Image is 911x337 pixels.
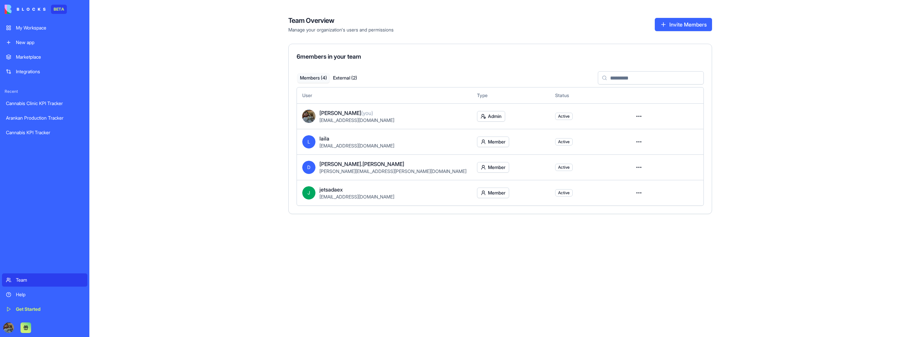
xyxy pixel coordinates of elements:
[319,117,394,123] span: [EMAIL_ADDRESS][DOMAIN_NAME]
[488,113,502,120] span: Admin
[288,27,394,33] span: Manage your organization's users and permissions
[555,92,621,99] div: Status
[319,135,329,142] span: laila
[488,190,505,196] span: Member
[302,186,315,199] span: J
[319,186,343,194] span: jetsadaex
[329,73,361,83] button: External ( 2 )
[6,115,83,121] div: Arankan Production Tracker
[319,194,394,199] span: [EMAIL_ADDRESS][DOMAIN_NAME]
[2,303,87,316] a: Get Started
[302,135,315,148] span: L
[16,68,83,75] div: Integrations
[302,110,315,123] img: ACg8ocLckqTCADZMVyP0izQdSwexkWcE6v8a1AEXwgvbafi3xFy3vSx8=s96-c
[3,322,14,333] img: ACg8ocLckqTCADZMVyP0izQdSwexkWcE6v8a1AEXwgvbafi3xFy3vSx8=s96-c
[302,161,315,174] span: D
[298,73,329,83] button: Members ( 4 )
[319,109,373,117] span: [PERSON_NAME]
[655,18,712,31] button: Invite Members
[319,168,466,174] span: [PERSON_NAME][EMAIL_ADDRESS][PERSON_NAME][DOMAIN_NAME]
[558,114,570,119] span: Active
[297,53,361,60] span: 6 members in your team
[51,5,67,14] div: BETA
[2,89,87,94] span: Recent
[477,92,545,99] div: Type
[6,100,83,107] div: Cannabis Clinic KPI Tracker
[477,162,509,173] button: Member
[361,110,373,116] span: (you)
[488,139,505,145] span: Member
[16,306,83,312] div: Get Started
[2,97,87,110] a: Cannabis Clinic KPI Tracker
[319,143,394,148] span: [EMAIL_ADDRESS][DOMAIN_NAME]
[2,126,87,139] a: Cannabis KPI Tracker
[16,25,83,31] div: My Workspace
[2,273,87,287] a: Team
[2,288,87,301] a: Help
[16,54,83,60] div: Marketplace
[558,190,570,196] span: Active
[2,36,87,49] a: New app
[488,164,505,171] span: Member
[477,188,509,198] button: Member
[288,16,394,25] h4: Team Overview
[2,21,87,34] a: My Workspace
[2,65,87,78] a: Integrations
[5,5,46,14] img: logo
[558,139,570,144] span: Active
[558,165,570,170] span: Active
[297,87,472,103] th: User
[16,291,83,298] div: Help
[2,50,87,64] a: Marketplace
[5,5,67,14] a: BETA
[477,111,505,122] button: Admin
[2,111,87,125] a: Arankan Production Tracker
[16,277,83,283] div: Team
[6,129,83,136] div: Cannabis KPI Tracker
[16,39,83,46] div: New app
[477,137,509,147] button: Member
[319,160,404,168] span: [PERSON_NAME].[PERSON_NAME]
